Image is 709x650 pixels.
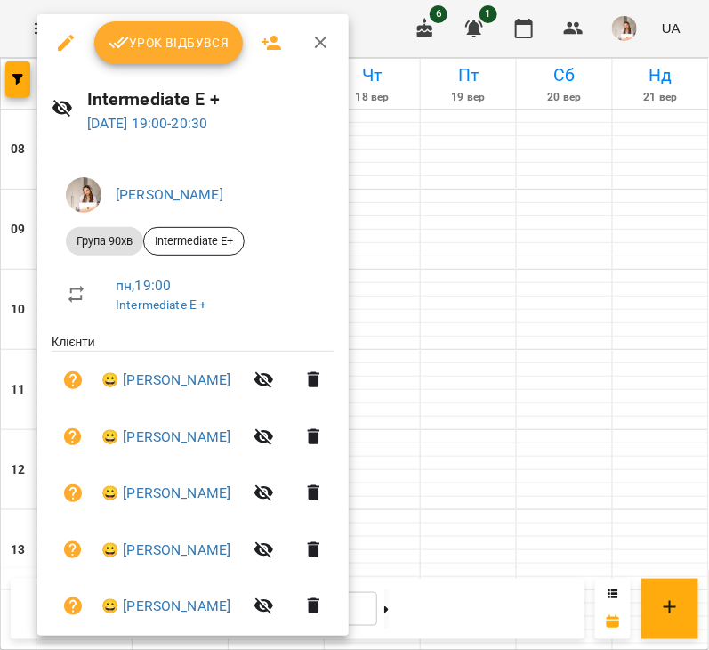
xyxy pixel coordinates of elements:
a: [PERSON_NAME] [116,186,223,203]
a: [DATE] 19:00-20:30 [87,115,208,132]
span: Intermediate E+ [144,233,244,249]
h6: Intermediate E + [87,85,335,113]
div: Intermediate E+ [143,227,245,256]
a: 😀 [PERSON_NAME] [101,370,230,391]
button: Урок відбувся [94,21,244,64]
a: Intermediate E + [116,297,206,312]
a: 😀 [PERSON_NAME] [101,540,230,561]
button: Візит ще не сплачено. Додати оплату? [52,472,94,515]
img: 712aada8251ba8fda70bc04018b69839.jpg [66,177,101,213]
a: 😀 [PERSON_NAME] [101,596,230,617]
a: 😀 [PERSON_NAME] [101,427,230,448]
a: 😀 [PERSON_NAME] [101,483,230,504]
button: Візит ще не сплачено. Додати оплату? [52,585,94,628]
ul: Клієнти [52,333,334,642]
span: Група 90хв [66,233,143,249]
button: Візит ще не сплачено. Додати оплату? [52,529,94,572]
button: Візит ще не сплачено. Додати оплату? [52,416,94,459]
span: Урок відбувся [109,32,230,53]
a: пн , 19:00 [116,277,171,294]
